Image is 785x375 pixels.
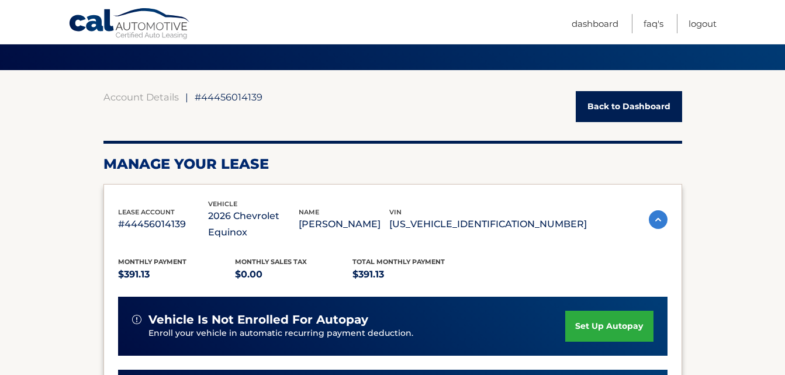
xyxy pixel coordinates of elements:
[148,312,368,327] span: vehicle is not enrolled for autopay
[132,315,141,324] img: alert-white.svg
[208,208,299,241] p: 2026 Chevrolet Equinox
[118,258,186,266] span: Monthly Payment
[103,91,179,103] a: Account Details
[118,266,236,283] p: $391.13
[389,208,402,216] span: vin
[68,8,191,41] a: Cal Automotive
[352,266,470,283] p: $391.13
[148,327,566,340] p: Enroll your vehicle in automatic recurring payment deduction.
[299,216,389,232] p: [PERSON_NAME]
[689,14,717,33] a: Logout
[299,208,319,216] span: name
[118,208,175,216] span: lease account
[118,216,209,232] p: #44456014139
[103,155,682,173] h2: Manage Your Lease
[208,200,237,208] span: vehicle
[649,210,668,229] img: accordion-active.svg
[572,14,618,33] a: Dashboard
[195,91,262,103] span: #44456014139
[565,311,653,342] a: set up autopay
[352,258,445,266] span: Total Monthly Payment
[235,258,307,266] span: Monthly sales Tax
[185,91,188,103] span: |
[389,216,587,232] p: [US_VEHICLE_IDENTIFICATION_NUMBER]
[644,14,663,33] a: FAQ's
[235,266,352,283] p: $0.00
[576,91,682,122] a: Back to Dashboard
